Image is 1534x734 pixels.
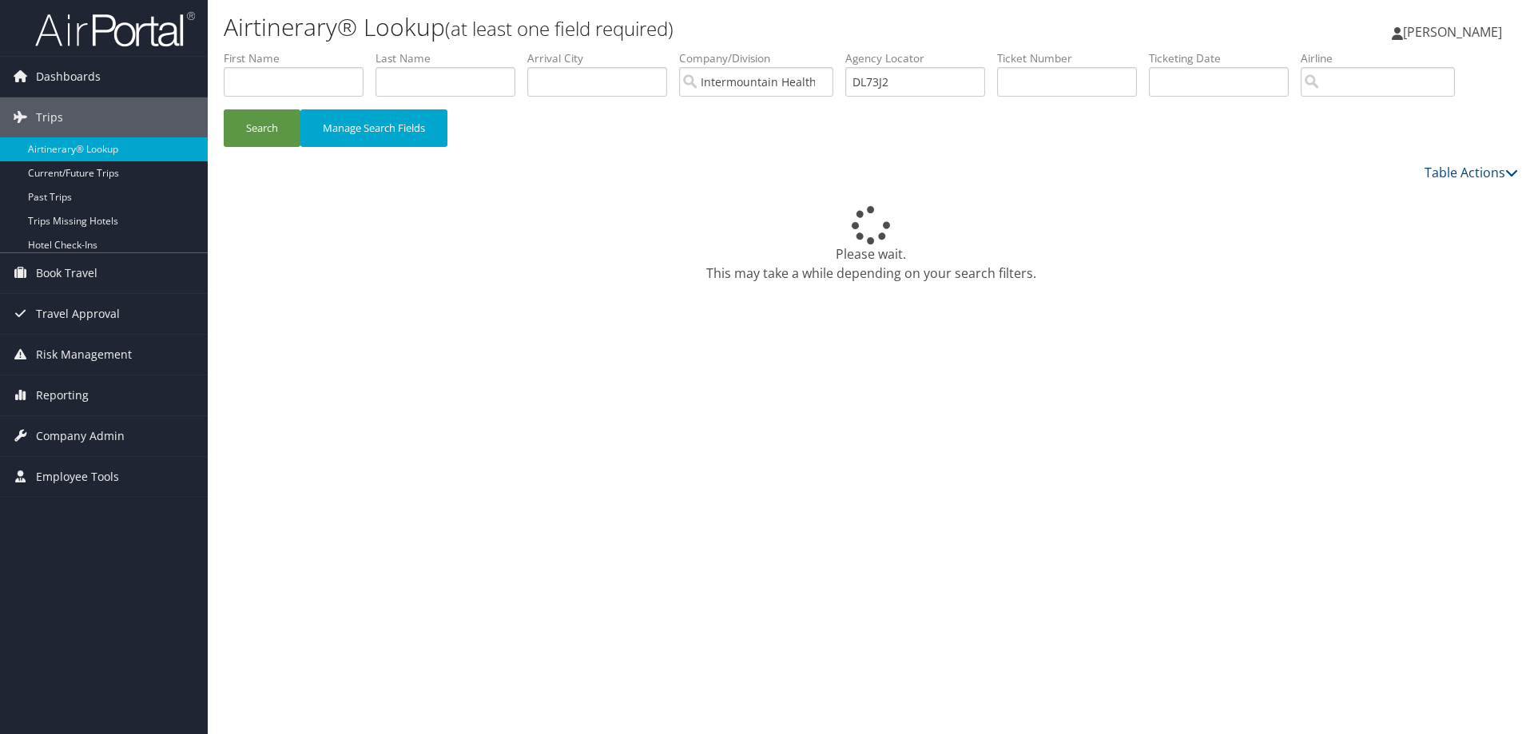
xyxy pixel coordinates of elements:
[36,294,120,334] span: Travel Approval
[679,50,845,66] label: Company/Division
[36,335,132,375] span: Risk Management
[36,253,97,293] span: Book Travel
[36,57,101,97] span: Dashboards
[35,10,195,48] img: airportal-logo.png
[36,375,89,415] span: Reporting
[376,50,527,66] label: Last Name
[36,97,63,137] span: Trips
[224,50,376,66] label: First Name
[845,50,997,66] label: Agency Locator
[1301,50,1467,66] label: Airline
[36,416,125,456] span: Company Admin
[997,50,1149,66] label: Ticket Number
[1403,23,1502,41] span: [PERSON_NAME]
[1392,8,1518,56] a: [PERSON_NAME]
[527,50,679,66] label: Arrival City
[445,15,674,42] small: (at least one field required)
[1425,164,1518,181] a: Table Actions
[224,10,1087,44] h1: Airtinerary® Lookup
[300,109,447,147] button: Manage Search Fields
[1149,50,1301,66] label: Ticketing Date
[224,206,1518,283] div: Please wait. This may take a while depending on your search filters.
[224,109,300,147] button: Search
[36,457,119,497] span: Employee Tools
